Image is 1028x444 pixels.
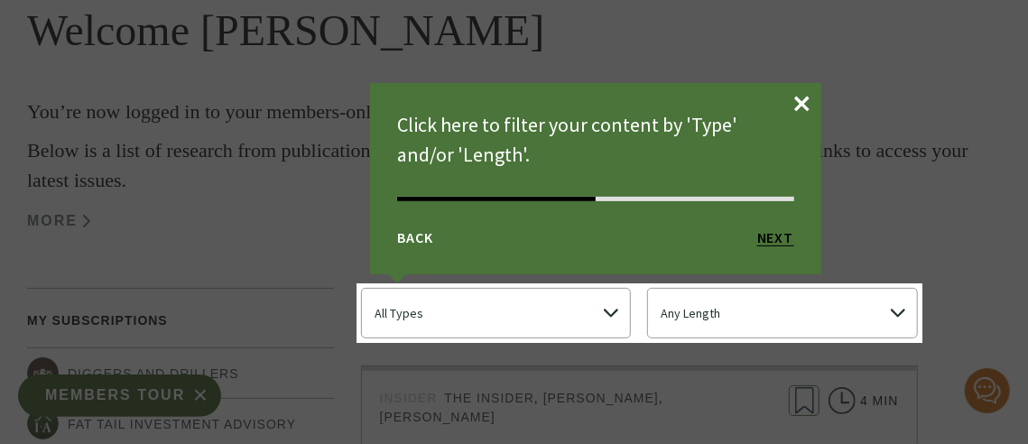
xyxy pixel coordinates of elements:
[397,228,433,247] a: Back
[784,97,821,109] a: ×
[361,288,631,338] div: All Types
[370,83,821,197] div: Click here to filter your content by 'Type' and/or 'Length'.
[647,288,917,338] div: Any Length
[757,228,794,247] a: Next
